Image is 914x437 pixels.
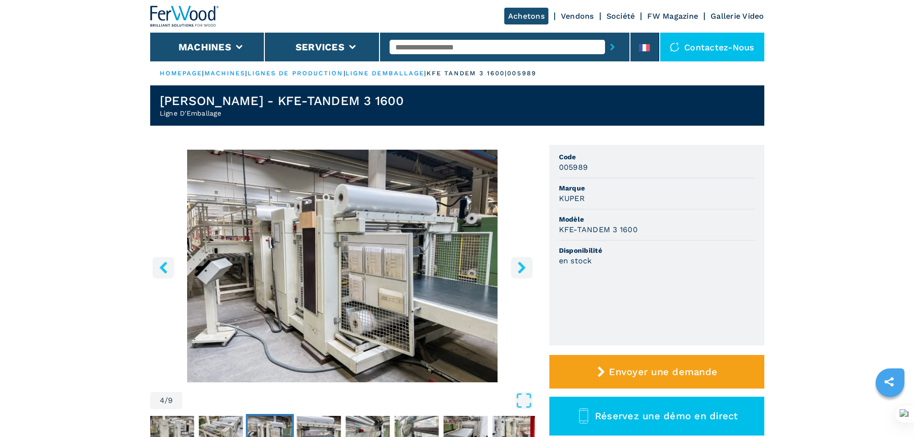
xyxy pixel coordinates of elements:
[150,150,535,382] div: Go to Slide 4
[606,12,635,21] a: Société
[160,108,404,118] h2: Ligne D'Emballage
[559,224,638,235] h3: KFE-TANDEM 3 1600
[345,70,425,77] a: ligne demballage
[245,70,247,77] span: |
[670,42,679,52] img: Contactez-nous
[559,152,755,162] span: Code
[609,366,717,378] span: Envoyer une demande
[873,394,907,430] iframe: Chat
[660,33,764,61] div: Contactez-nous
[559,255,592,266] h3: en stock
[185,392,532,409] button: Open Fullscreen
[559,183,755,193] span: Marque
[559,162,588,173] h3: 005989
[160,93,404,108] h1: [PERSON_NAME] - KFE-TANDEM 3 1600
[160,70,202,77] a: HOMEPAGE
[711,12,764,21] a: Gallerie Video
[150,150,535,382] img: Ligne D'Emballage KUPER KFE-TANDEM 3 1600
[549,355,764,389] button: Envoyer une demande
[178,41,231,53] button: Machines
[296,41,344,53] button: Services
[504,8,548,24] a: Achetons
[549,397,764,436] button: Réservez une démo en direct
[595,410,738,422] span: Réservez une démo en direct
[605,36,620,58] button: submit-button
[511,257,533,278] button: right-button
[168,397,173,404] span: 9
[427,69,508,78] p: kfe tandem 3 1600 |
[248,70,344,77] a: lignes de production
[202,70,204,77] span: |
[647,12,698,21] a: FW Magazine
[424,70,426,77] span: |
[877,370,901,394] a: sharethis
[344,70,345,77] span: |
[204,70,246,77] a: machines
[559,193,585,204] h3: KUPER
[165,397,168,404] span: /
[559,246,755,255] span: Disponibilité
[153,257,174,278] button: left-button
[561,12,594,21] a: Vendons
[507,69,536,78] p: 005989
[160,397,165,404] span: 4
[559,214,755,224] span: Modèle
[150,6,219,27] img: Ferwood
